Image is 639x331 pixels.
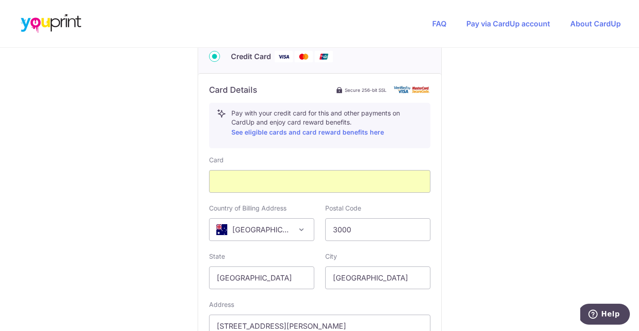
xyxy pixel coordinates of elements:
[209,300,234,309] label: Address
[231,128,384,136] a: See eligible cards and card reward benefits here
[466,19,550,28] a: Pay via CardUp account
[295,51,313,62] img: Mastercard
[209,85,257,95] h6: Card Details
[325,252,337,261] label: City
[580,304,630,326] iframe: Opens a widget where you can find more information
[275,51,293,62] img: Visa
[570,19,621,28] a: About CardUp
[394,86,430,94] img: card secure
[209,51,430,62] div: Credit Card Visa Mastercard Union Pay
[231,51,271,62] span: Credit Card
[432,19,446,28] a: FAQ
[209,155,224,165] label: Card
[345,86,387,94] span: Secure 256-bit SSL
[325,218,430,241] input: Example 123456
[325,204,361,213] label: Postal Code
[315,51,333,62] img: Union Pay
[210,219,314,241] span: Australia
[209,252,225,261] label: State
[217,176,423,187] iframe: Secure card payment input frame
[209,204,286,213] label: Country of Billing Address
[231,109,423,138] p: Pay with your credit card for this and other payments on CardUp and enjoy card reward benefits.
